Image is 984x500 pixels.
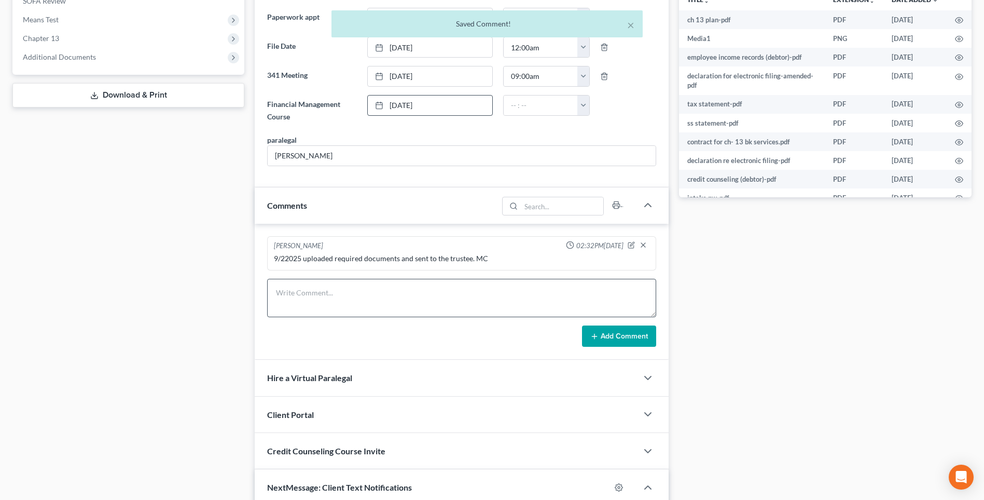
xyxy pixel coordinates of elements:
span: 02:32PM[DATE] [576,241,623,251]
div: paralegal [267,134,297,145]
span: Hire a Virtual Paralegal [267,373,352,383]
a: [DATE] [368,96,492,115]
td: PDF [825,114,883,132]
td: [DATE] [883,188,947,207]
label: 341 Meeting [262,66,362,87]
input: -- : -- [504,96,578,115]
span: Credit Counseling Course Invite [267,446,385,456]
a: [DATE] [368,66,492,86]
span: Comments [267,200,307,210]
td: [DATE] [883,48,947,66]
input: -- : -- [504,8,578,28]
a: [DATE] [368,8,492,28]
td: PDF [825,95,883,114]
td: [DATE] [883,132,947,151]
td: PDF [825,66,883,95]
a: [DATE] [368,37,492,57]
td: contract for ch- 13 bk services.pdf [679,132,825,151]
td: [DATE] [883,95,947,114]
td: PDF [825,132,883,151]
td: [DATE] [883,114,947,132]
input: -- : -- [504,37,578,57]
label: Paperwork appt [262,8,362,29]
td: PDF [825,48,883,66]
div: [PERSON_NAME] [274,241,323,251]
div: Open Intercom Messenger [949,465,974,490]
td: PDF [825,151,883,170]
button: Add Comment [582,326,656,347]
td: credit counseling (debtor)-pdf [679,170,825,188]
td: [DATE] [883,170,947,188]
span: Client Portal [267,410,314,420]
td: [DATE] [883,151,947,170]
a: Download & Print [12,83,244,107]
td: declaration for electronic filing-amended-pdf [679,66,825,95]
label: File Date [262,37,362,58]
td: PDF [825,170,883,188]
td: ss statement-pdf [679,114,825,132]
div: Saved Comment! [340,19,634,29]
span: NextMessage: Client Text Notifications [267,482,412,492]
td: tax statement-pdf [679,95,825,114]
td: declaration re electronic filing-pdf [679,151,825,170]
label: Financial Management Course [262,95,362,126]
td: PDF [825,188,883,207]
button: × [627,19,634,31]
td: [DATE] [883,66,947,95]
td: intake pw-pdf [679,188,825,207]
input: -- : -- [504,66,578,86]
div: 9/22025 uploaded required documents and sent to the trustee. MC [274,253,649,264]
input: -- [268,146,656,166]
input: Search... [521,197,603,215]
span: Additional Documents [23,52,96,61]
td: employee income records (debtor)-pdf [679,48,825,66]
